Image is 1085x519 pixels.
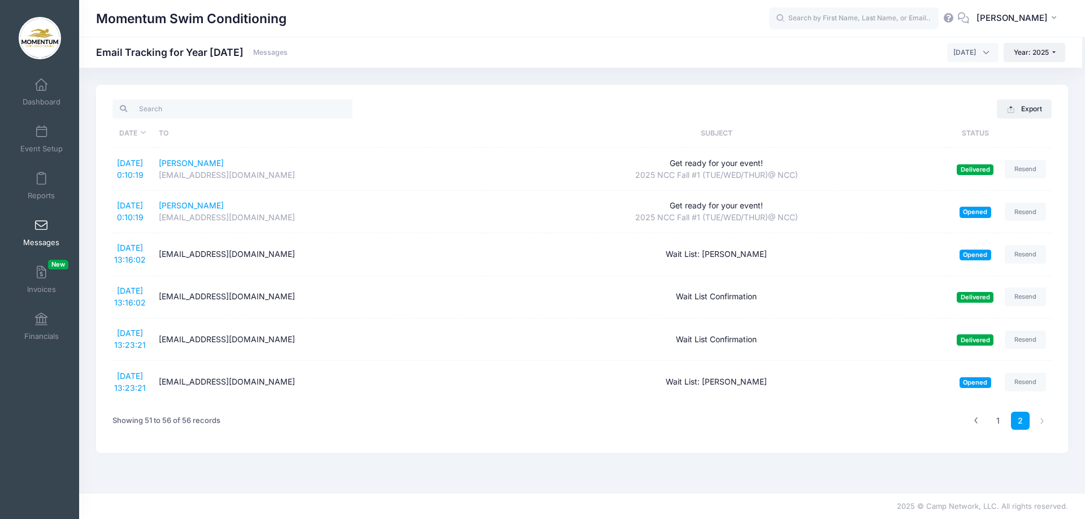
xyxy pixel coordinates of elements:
[19,17,61,59] img: Momentum Swim Conditioning
[15,166,68,206] a: Reports
[15,119,68,159] a: Event Setup
[951,119,999,148] th: Status: activate to sort column ascending
[159,334,476,346] div: [EMAIL_ADDRESS][DOMAIN_NAME]
[487,200,945,212] div: Get ready for your event!
[947,43,999,62] span: September 2025
[1014,48,1049,56] span: Year: 2025
[960,207,991,217] span: Opened
[999,119,1052,148] th: : activate to sort column ascending
[1005,330,1047,349] a: Resend
[159,212,476,224] div: [EMAIL_ADDRESS][DOMAIN_NAME]
[159,169,476,181] div: [EMAIL_ADDRESS][DOMAIN_NAME]
[15,307,68,346] a: Financials
[1005,373,1047,391] a: Resend
[23,238,59,247] span: Messages
[117,200,144,222] a: [DATE] 0:10:19
[487,248,945,260] div: Wait List: [PERSON_NAME]
[159,158,476,169] div: [PERSON_NAME]
[112,99,353,119] input: Search
[487,158,945,169] div: Get ready for your event!
[997,99,1052,119] button: Export
[960,250,991,260] span: Opened
[117,158,144,180] a: [DATE] 0:10:19
[1005,287,1047,306] a: Resend
[114,243,146,264] a: [DATE] 13:16:02
[1011,412,1030,430] a: 2
[96,6,287,32] h1: Momentum Swim Conditioning
[487,169,945,181] div: 2025 NCC Fall #1 (TUE/WED/THUR)@ NCC)
[957,334,993,345] span: Delivered
[15,72,68,112] a: Dashboard
[1005,203,1047,221] a: Resend
[159,291,476,303] div: [EMAIL_ADDRESS][DOMAIN_NAME]
[20,144,63,154] span: Event Setup
[482,119,952,148] th: Subject: activate to sort column ascending
[487,376,945,388] div: Wait List: [PERSON_NAME]
[976,12,1048,24] span: [PERSON_NAME]
[27,285,56,294] span: Invoices
[159,200,476,212] div: [PERSON_NAME]
[1005,160,1047,178] a: Resend
[159,200,476,224] a: [PERSON_NAME][EMAIL_ADDRESS][DOMAIN_NAME]
[1005,245,1047,264] a: Resend
[28,191,55,200] span: Reports
[24,332,59,341] span: Financials
[989,412,1008,430] a: 1
[114,371,146,392] a: [DATE] 13:23:21
[159,248,476,260] div: [EMAIL_ADDRESS][DOMAIN_NAME]
[487,291,945,303] div: Wait List Confirmation
[969,6,1068,32] button: [PERSON_NAME]
[953,47,976,58] span: September 2025
[153,119,482,148] th: To: activate to sort column ascending
[15,213,68,252] a: Messages
[159,158,476,181] a: [PERSON_NAME][EMAIL_ADDRESS][DOMAIN_NAME]
[1004,43,1065,62] button: Year: 2025
[253,49,288,57] a: Messages
[96,46,288,58] h1: Email Tracking for Year [DATE]
[112,408,220,434] div: Showing 51 to 56 of 56 records
[769,7,939,30] input: Search by First Name, Last Name, or Email...
[48,260,68,269] span: New
[112,119,153,148] th: Date: activate to sort column ascending
[957,164,993,175] span: Delivered
[897,501,1068,511] span: 2025 © Camp Network, LLC. All rights reserved.
[114,328,146,350] a: [DATE] 13:23:21
[159,376,476,388] div: [EMAIL_ADDRESS][DOMAIN_NAME]
[23,97,60,107] span: Dashboard
[114,286,146,307] a: [DATE] 13:16:02
[957,292,993,303] span: Delivered
[487,334,945,346] div: Wait List Confirmation
[960,377,991,388] span: Opened
[15,260,68,299] a: InvoicesNew
[487,212,945,224] div: 2025 NCC Fall #1 (TUE/WED/THUR)@ NCC)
